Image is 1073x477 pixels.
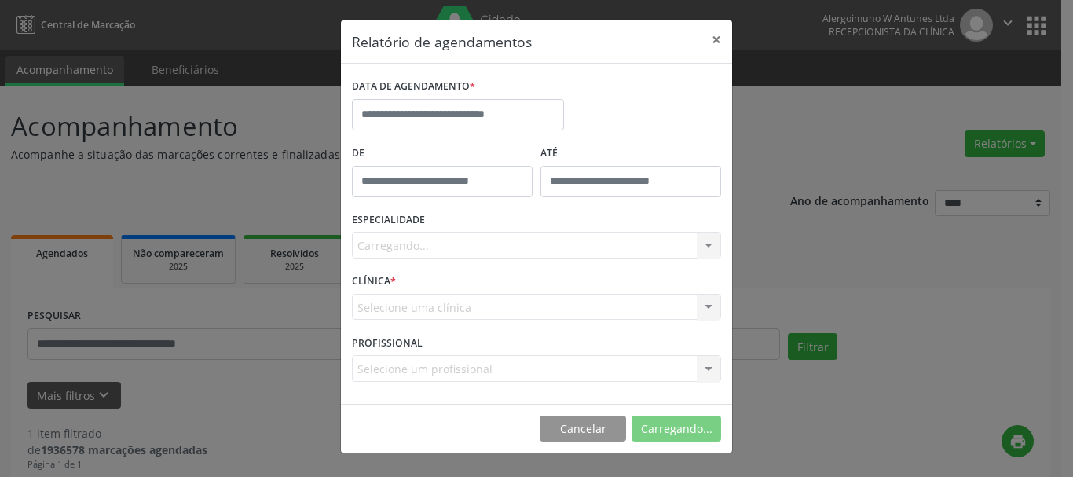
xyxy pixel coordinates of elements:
label: De [352,141,533,166]
label: PROFISSIONAL [352,331,423,355]
button: Carregando... [632,416,721,442]
button: Cancelar [540,416,626,442]
label: CLÍNICA [352,270,396,294]
h5: Relatório de agendamentos [352,31,532,52]
label: ATÉ [540,141,721,166]
button: Close [701,20,732,59]
label: DATA DE AGENDAMENTO [352,75,475,99]
label: ESPECIALIDADE [352,208,425,233]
